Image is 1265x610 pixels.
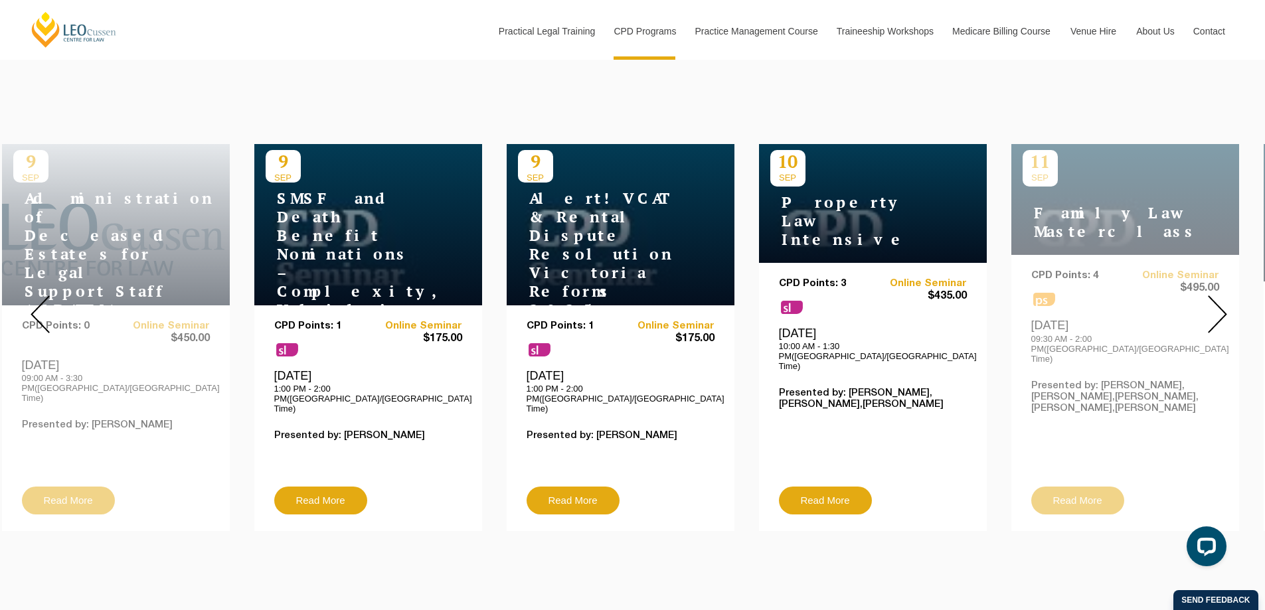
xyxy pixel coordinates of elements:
span: sl [276,343,298,356]
p: Presented by: [PERSON_NAME] [274,430,462,441]
div: [DATE] [274,368,462,414]
a: Practice Management Course [685,3,827,60]
span: SEP [518,173,553,183]
img: Prev [31,295,50,333]
a: Read More [274,487,367,514]
a: About Us [1126,3,1183,60]
a: Read More [779,487,872,514]
a: Read More [527,487,620,514]
a: Traineeship Workshops [827,3,942,60]
div: [DATE] [527,368,715,414]
p: CPD Points: 3 [779,278,873,289]
span: SEP [266,173,301,183]
p: 10:00 AM - 1:30 PM([GEOGRAPHIC_DATA]/[GEOGRAPHIC_DATA] Time) [779,341,967,371]
a: Contact [1183,3,1235,60]
p: 1:00 PM - 2:00 PM([GEOGRAPHIC_DATA]/[GEOGRAPHIC_DATA] Time) [274,384,462,414]
a: Online Seminar [368,321,462,332]
span: $175.00 [620,332,715,346]
div: [DATE] [779,326,967,371]
a: CPD Programs [604,3,685,60]
a: Venue Hire [1060,3,1126,60]
p: CPD Points: 1 [274,321,369,332]
a: Online Seminar [620,321,715,332]
span: sl [781,301,803,314]
p: CPD Points: 1 [527,321,621,332]
h4: Alert! VCAT & Rental Dispute Resolution Victoria Reforms 2025 [518,189,684,319]
p: Presented by: [PERSON_NAME] [527,430,715,441]
p: 9 [518,150,553,173]
a: Practical Legal Training [489,3,604,60]
img: Next [1208,295,1227,333]
p: 9 [266,150,301,173]
span: sl [529,343,550,356]
p: 10 [770,150,805,173]
span: $175.00 [368,332,462,346]
span: $435.00 [873,289,967,303]
h4: SMSF and Death Benefit Nominations – Complexity, Validity & Capacity [266,189,432,338]
a: Medicare Billing Course [942,3,1060,60]
a: Online Seminar [873,278,967,289]
a: [PERSON_NAME] Centre for Law [30,11,118,48]
p: Presented by: [PERSON_NAME],[PERSON_NAME],[PERSON_NAME] [779,388,967,410]
p: 1:00 PM - 2:00 PM([GEOGRAPHIC_DATA]/[GEOGRAPHIC_DATA] Time) [527,384,715,414]
iframe: LiveChat chat widget [1176,521,1232,577]
h4: Property Law Intensive [770,193,936,249]
span: SEP [770,173,805,183]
